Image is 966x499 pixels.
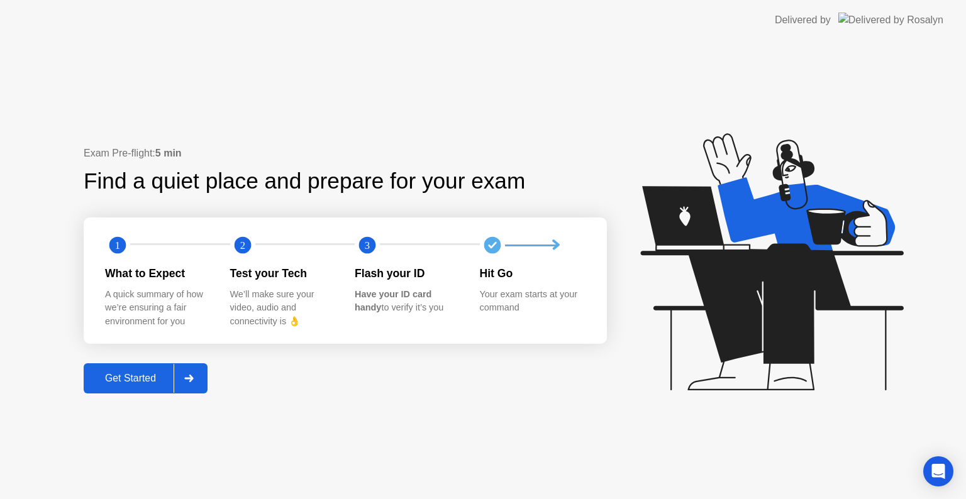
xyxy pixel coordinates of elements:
div: A quick summary of how we’re ensuring a fair environment for you [105,288,210,329]
div: Your exam starts at your command [480,288,585,315]
img: Delivered by Rosalyn [838,13,943,27]
div: What to Expect [105,265,210,282]
text: 1 [115,239,120,251]
div: We’ll make sure your video, audio and connectivity is 👌 [230,288,335,329]
div: Open Intercom Messenger [923,456,953,486]
text: 3 [365,239,370,251]
div: Find a quiet place and prepare for your exam [84,165,527,198]
div: Exam Pre-flight: [84,146,607,161]
b: Have your ID card handy [355,289,431,313]
text: 2 [240,239,245,251]
div: Test your Tech [230,265,335,282]
b: 5 min [155,148,182,158]
div: Flash your ID [355,265,460,282]
div: Hit Go [480,265,585,282]
button: Get Started [84,363,208,393]
div: to verify it’s you [355,288,460,315]
div: Delivered by [775,13,831,28]
div: Get Started [87,373,174,384]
